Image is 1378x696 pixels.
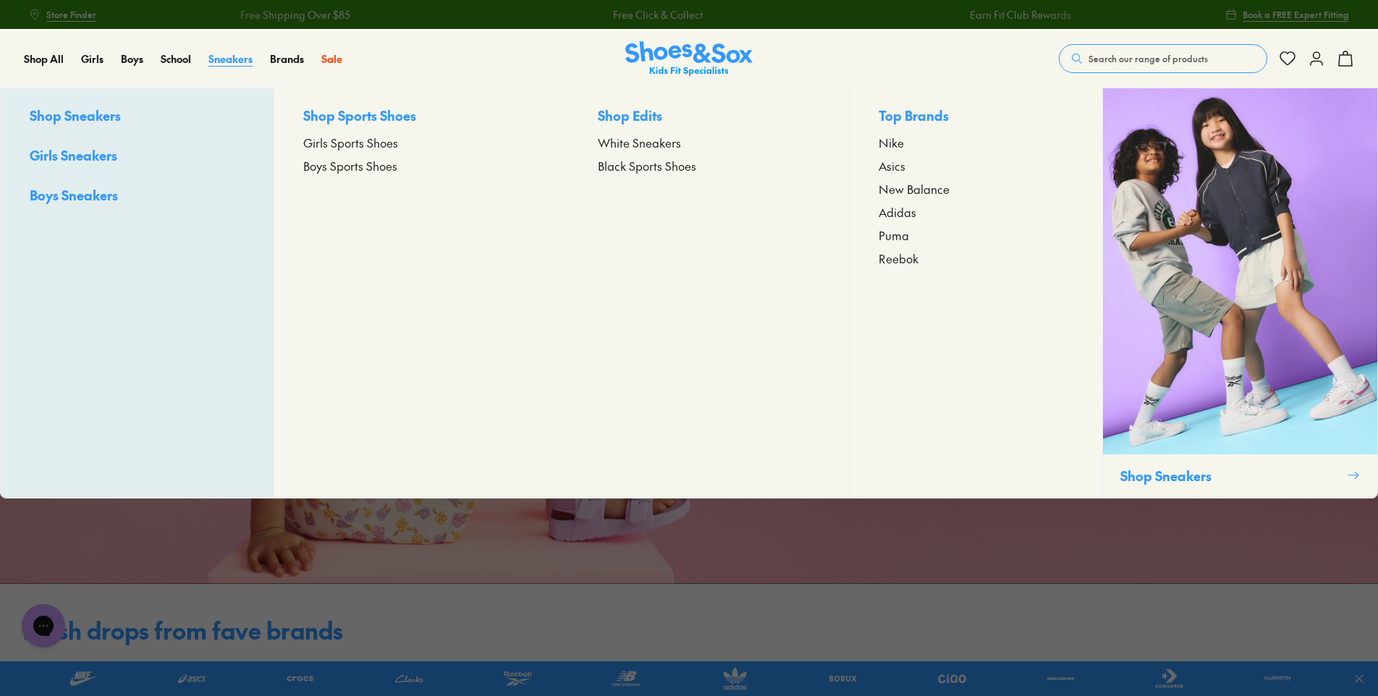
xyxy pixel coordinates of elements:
span: Girls Sneakers [30,146,117,164]
span: Store Finder [46,8,96,21]
a: White Sneakers [598,134,820,151]
span: Adidas [879,203,916,221]
span: Boys [121,51,143,66]
a: Sale [321,51,342,67]
span: Reebok [879,250,918,267]
button: Search our range of products [1059,44,1267,73]
a: Black Sports Shoes [598,157,820,174]
p: Shop Sneakers [1120,466,1341,485]
a: Free Click & Collect [603,7,693,22]
span: Shop All [24,51,64,66]
a: Girls Sneakers [30,145,245,168]
span: Book a FREE Expert Fitting [1243,8,1349,21]
p: Shop Sports Shoes [303,106,540,128]
a: School [161,51,191,67]
a: Earn Fit Club Rewards [960,7,1062,22]
a: Girls Sports Shoes [303,134,540,151]
span: Brands [270,51,304,66]
a: Shop Sneakers [30,106,245,128]
iframe: Gorgias live chat messenger [14,599,72,653]
a: Shop All [24,51,64,67]
a: Adidas [879,203,1073,221]
p: Top Brands [879,106,1073,128]
span: White Sneakers [598,134,681,151]
a: Reebok [879,250,1073,267]
span: Puma [879,226,909,244]
span: Shop Sneakers [30,106,121,124]
a: Store Finder [29,1,96,27]
a: Brands [270,51,304,67]
a: Shop Sneakers [1102,88,1377,498]
span: Girls [81,51,103,66]
a: Boys Sneakers [30,185,245,208]
span: Search our range of products [1089,52,1208,65]
span: Girls Sports Shoes [303,134,398,151]
a: Sneakers [208,51,253,67]
a: Girls [81,51,103,67]
a: Boys [121,51,143,67]
span: New Balance [879,180,950,198]
span: Black Sports Shoes [598,157,696,174]
a: Free Shipping Over $85 [230,7,340,22]
span: Sneakers [208,51,253,66]
a: Shoes & Sox [625,41,753,77]
span: School [161,51,191,66]
span: Boys Sports Shoes [303,157,397,174]
a: Book a FREE Expert Fitting [1225,1,1349,27]
span: Sale [321,51,342,66]
a: Asics [879,157,1073,174]
a: Puma [879,226,1073,244]
a: Nike [879,134,1073,151]
p: Shop Edits [598,106,820,128]
span: Asics [879,157,905,174]
span: Boys Sneakers [30,186,118,204]
img: SNS_Logo_Responsive.svg [625,41,753,77]
img: SNS_WEBASSETS_1080x1350_0595e664-c2b7-45bf-8f1c-7a70a1d3cdd5.png [1103,88,1377,454]
a: New Balance [879,180,1073,198]
a: Boys Sports Shoes [303,157,540,174]
span: Nike [879,134,904,151]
